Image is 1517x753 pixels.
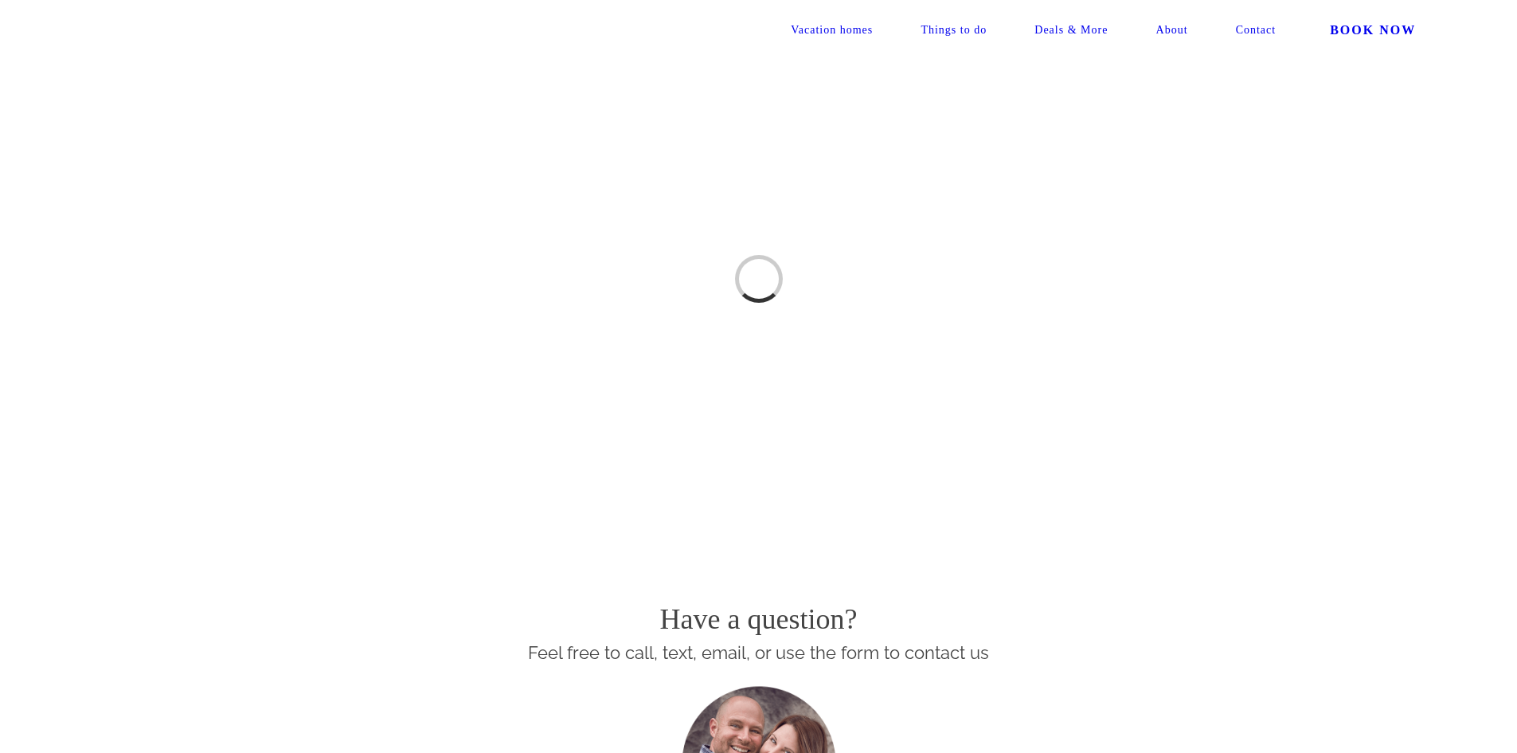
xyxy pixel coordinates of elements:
a: Contact [1234,14,1284,46]
span: Book Now [1320,15,1434,45]
h2: Have a question? [293,599,1225,639]
p: Feel free to call, text, email, or use the form to contact us [293,639,1225,667]
a: Book Now [1320,14,1434,46]
span: About [1144,25,1183,36]
a: About [1144,14,1198,46]
span: Things to do [880,25,960,36]
span: Deals & More [1011,25,1093,36]
a: Deals & More [1011,14,1108,46]
a: Vacation homes [728,14,844,46]
span: Vacation homes [728,25,829,36]
span: Contact [1234,25,1284,36]
nav: Main Menu [728,14,1434,46]
img: Branson Family Retreats Logo [83,18,353,54]
a: Things to do [880,14,975,46]
div: Loading... [735,255,783,303]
